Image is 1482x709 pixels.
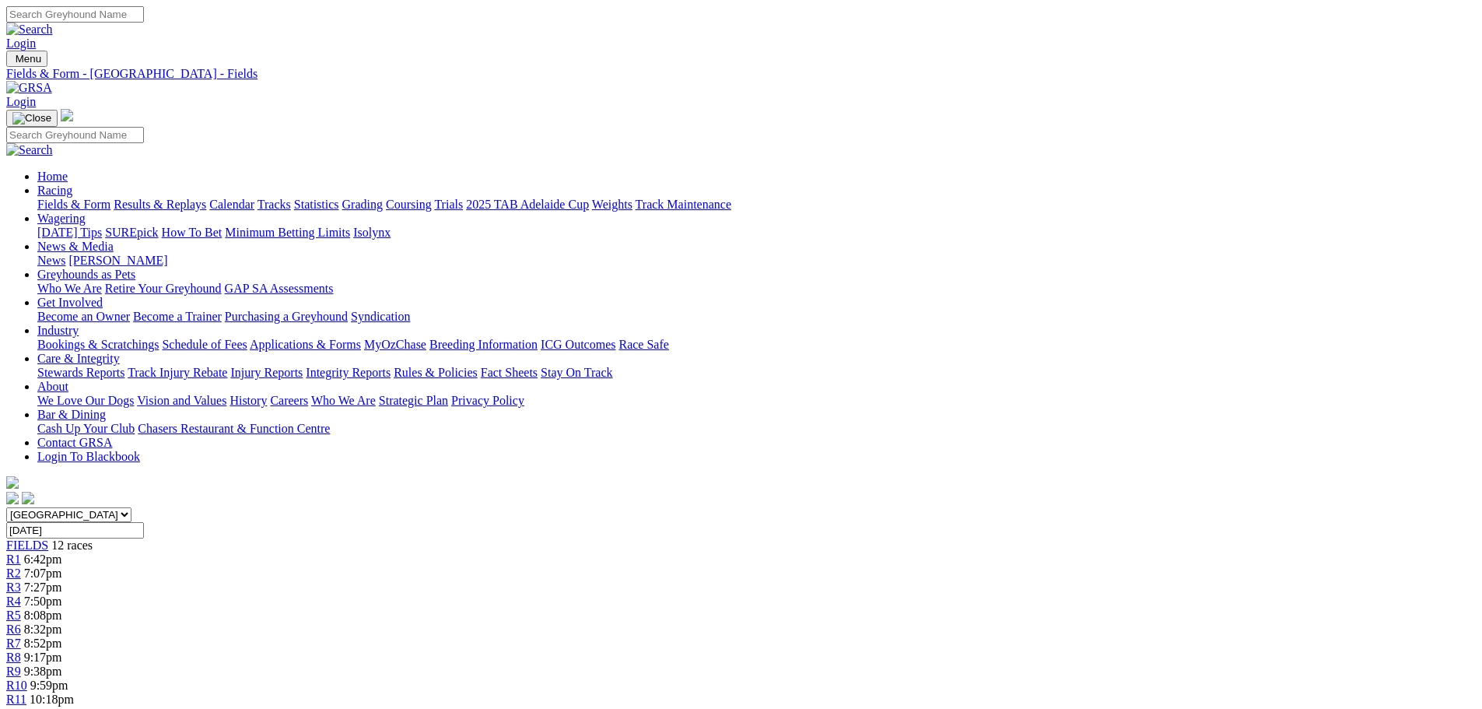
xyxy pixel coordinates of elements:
a: R5 [6,609,21,622]
a: Fact Sheets [481,366,538,379]
input: Search [6,6,144,23]
img: Search [6,143,53,157]
a: Integrity Reports [306,366,391,379]
a: News [37,254,65,267]
a: Who We Are [37,282,102,295]
a: History [229,394,267,407]
a: Become a Trainer [133,310,222,323]
div: About [37,394,1476,408]
a: Get Involved [37,296,103,309]
div: Industry [37,338,1476,352]
a: Fields & Form - [GEOGRAPHIC_DATA] - Fields [6,67,1476,81]
span: 6:42pm [24,553,62,566]
span: FIELDS [6,539,48,552]
span: 7:50pm [24,595,62,608]
div: Greyhounds as Pets [37,282,1476,296]
a: How To Bet [162,226,222,239]
a: Login [6,95,36,108]
a: 2025 TAB Adelaide Cup [466,198,589,211]
img: twitter.svg [22,492,34,504]
a: Tracks [258,198,291,211]
span: 8:52pm [24,637,62,650]
a: R1 [6,553,21,566]
div: Wagering [37,226,1476,240]
a: Purchasing a Greyhound [225,310,348,323]
img: Close [12,112,51,125]
img: Search [6,23,53,37]
a: Chasers Restaurant & Function Centre [138,422,330,435]
a: Minimum Betting Limits [225,226,350,239]
a: R2 [6,567,21,580]
a: Login [6,37,36,50]
a: Stewards Reports [37,366,124,379]
a: Contact GRSA [37,436,112,449]
a: R8 [6,651,21,664]
a: Care & Integrity [37,352,120,365]
a: ICG Outcomes [541,338,615,351]
a: Vision and Values [137,394,226,407]
a: [DATE] Tips [37,226,102,239]
a: R11 [6,693,26,706]
a: Bar & Dining [37,408,106,421]
span: 7:07pm [24,567,62,580]
a: MyOzChase [364,338,426,351]
img: logo-grsa-white.png [6,476,19,489]
span: 10:18pm [30,693,74,706]
a: R9 [6,665,21,678]
a: Track Injury Rebate [128,366,227,379]
img: GRSA [6,81,52,95]
a: Statistics [294,198,339,211]
a: Privacy Policy [451,394,524,407]
a: Cash Up Your Club [37,422,135,435]
span: 12 races [51,539,93,552]
span: 9:17pm [24,651,62,664]
a: About [37,380,68,393]
a: Trials [434,198,463,211]
a: R6 [6,623,21,636]
a: SUREpick [105,226,158,239]
a: Isolynx [353,226,391,239]
input: Select date [6,522,144,539]
div: Racing [37,198,1476,212]
a: Wagering [37,212,86,225]
a: Fields & Form [37,198,110,211]
div: Care & Integrity [37,366,1476,380]
a: Strategic Plan [379,394,448,407]
a: Schedule of Fees [162,338,247,351]
a: R3 [6,581,21,594]
div: Bar & Dining [37,422,1476,436]
div: News & Media [37,254,1476,268]
span: R7 [6,637,21,650]
span: 9:59pm [30,679,68,692]
div: Get Involved [37,310,1476,324]
a: Careers [270,394,308,407]
button: Toggle navigation [6,51,47,67]
button: Toggle navigation [6,110,58,127]
a: Greyhounds as Pets [37,268,135,281]
a: Race Safe [618,338,668,351]
span: 7:27pm [24,581,62,594]
a: Calendar [209,198,254,211]
a: Grading [342,198,383,211]
span: Menu [16,53,41,65]
a: News & Media [37,240,114,253]
a: Become an Owner [37,310,130,323]
a: R4 [6,595,21,608]
a: Home [37,170,68,183]
a: We Love Our Dogs [37,394,134,407]
span: 9:38pm [24,665,62,678]
a: Login To Blackbook [37,450,140,463]
a: Breeding Information [429,338,538,351]
a: Weights [592,198,632,211]
img: facebook.svg [6,492,19,504]
a: Retire Your Greyhound [105,282,222,295]
a: Injury Reports [230,366,303,379]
